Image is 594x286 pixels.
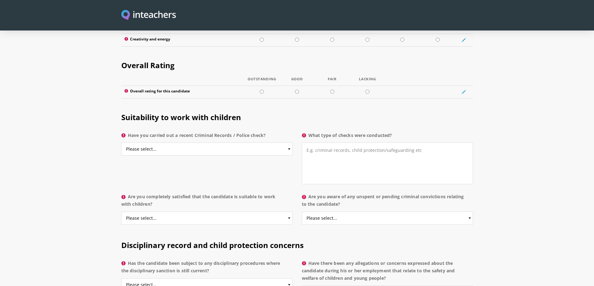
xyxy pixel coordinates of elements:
label: Have there been any allegations or concerns expressed about the candidate during his or her emplo... [302,260,473,286]
span: Disciplinary record and child protection concerns [121,240,304,250]
th: Outstanding [244,77,279,86]
span: Overall Rating [121,60,175,70]
label: Overall rating for this candidate [124,89,241,95]
a: Visit this site's homepage [121,10,176,21]
th: Fair [315,77,350,86]
img: Inteachers [121,10,176,21]
th: Lacking [350,77,385,86]
label: Are you completely satisfied that the candidate is suitable to work with children? [121,193,292,212]
label: What type of checks were conducted? [302,132,473,143]
label: Are you aware of any unspent or pending criminal convictions relating to the candidate? [302,193,473,212]
label: Have you carried out a recent Criminal Records / Police check? [121,132,292,143]
th: Good [279,77,315,86]
label: Has the candidate been subject to any disciplinary procedures where the disciplinary sanction is ... [121,260,292,278]
span: Suitability to work with children [121,112,241,122]
label: Creativity and energy [124,37,241,43]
